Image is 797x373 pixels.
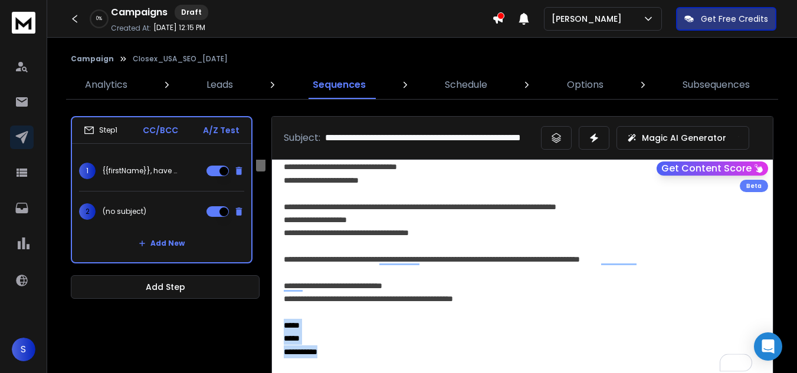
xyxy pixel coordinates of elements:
a: Analytics [78,71,135,99]
p: Closex_USA_SEO_[DATE] [133,54,228,64]
p: Options [567,78,604,92]
a: Schedule [438,71,494,99]
h1: Campaigns [111,5,168,19]
a: Options [560,71,611,99]
p: Created At: [111,24,151,33]
div: Open Intercom Messenger [754,332,782,361]
a: Sequences [306,71,373,99]
button: S [12,338,35,361]
a: Leads [199,71,240,99]
p: Get Free Credits [701,13,768,25]
div: Step 1 [84,125,117,136]
p: 0 % [96,15,102,22]
p: CC/BCC [143,124,178,136]
button: Get Content Score [657,161,768,176]
p: Subject: [284,131,320,145]
a: Subsequences [675,71,757,99]
button: Magic AI Generator [616,126,749,150]
button: Campaign [71,54,114,64]
span: 2 [79,203,96,220]
p: Sequences [313,78,366,92]
li: Step1CC/BCCA/Z Test1{{firstName}}, have you tried this for {{companyName}}?2(no subject)Add New [71,116,252,263]
div: Beta [740,180,768,192]
img: logo [12,12,35,34]
p: Analytics [85,78,127,92]
p: [PERSON_NAME] [552,13,627,25]
p: A/Z Test [203,124,240,136]
div: Draft [175,5,208,20]
button: Add New [129,232,194,255]
p: Leads [206,78,233,92]
button: Add Step [71,275,260,299]
span: 1 [79,163,96,179]
p: Schedule [445,78,487,92]
p: {{firstName}}, have you tried this for {{companyName}}? [103,166,178,176]
p: Subsequences [683,78,750,92]
p: [DATE] 12:15 PM [153,23,205,32]
button: Get Free Credits [676,7,776,31]
p: Magic AI Generator [642,132,726,144]
p: (no subject) [103,207,146,216]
